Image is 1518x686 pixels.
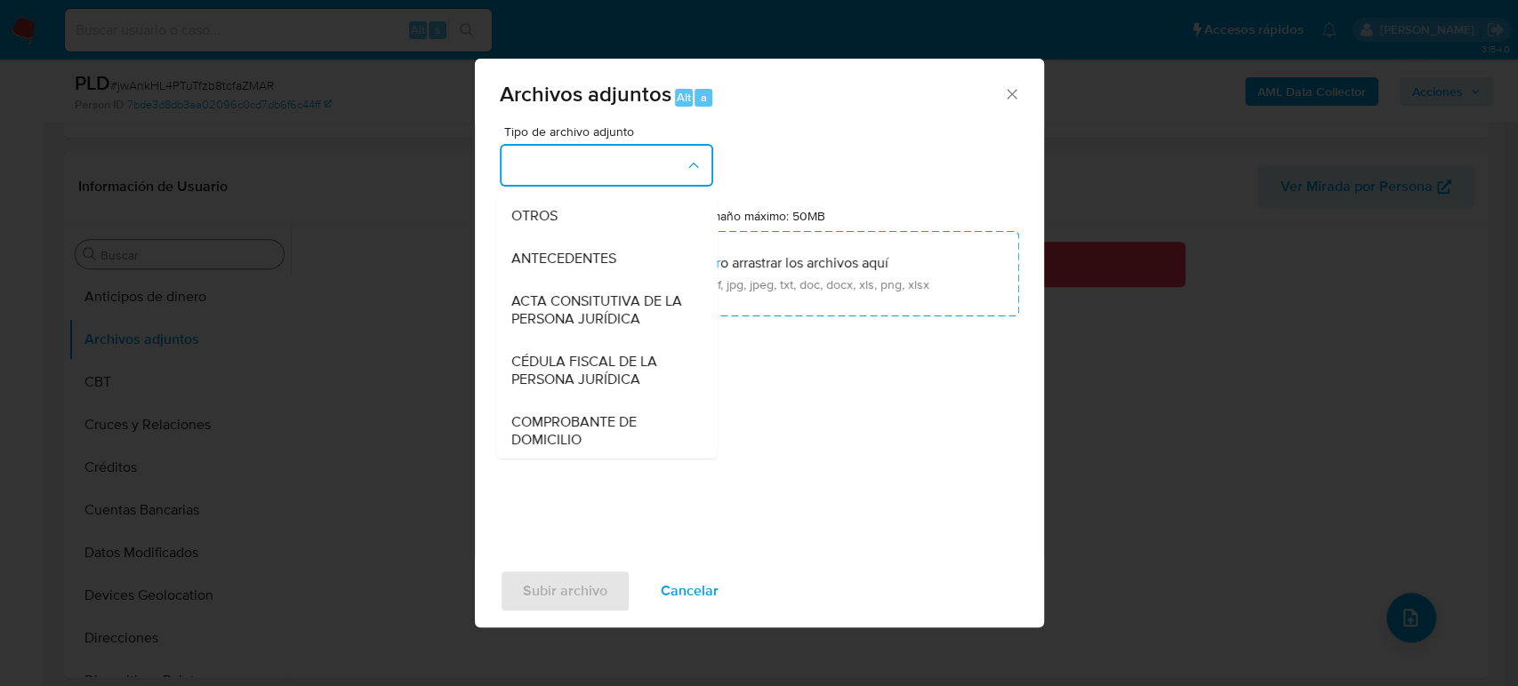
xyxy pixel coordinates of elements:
span: Tipo de archivo adjunto [504,125,718,138]
span: a [701,89,707,106]
button: Cancelar [638,570,742,612]
span: COMPROBANTE DE DOMICILIO [510,413,692,449]
span: OTROS [510,207,557,225]
label: Tamaño máximo: 50MB [698,208,825,224]
button: Cerrar [1003,85,1019,101]
span: Cancelar [661,571,719,610]
span: Archivos adjuntos [500,78,671,109]
span: CÉDULA FISCAL DE LA PERSONA JURÍDICA [510,353,692,388]
span: ACTA CONSITUTIVA DE LA PERSONA JURÍDICA [510,292,692,328]
span: Alt [677,89,691,106]
span: ANTECEDENTES [510,250,615,267]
